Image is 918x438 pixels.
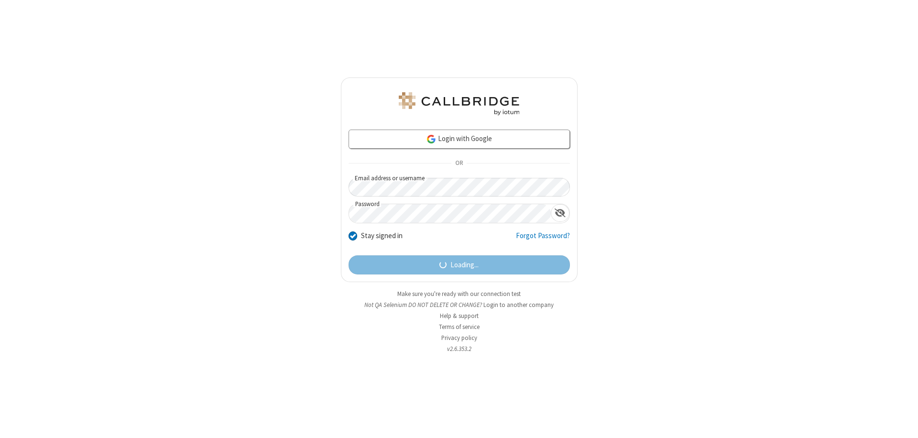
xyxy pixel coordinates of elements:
input: Password [349,204,551,223]
a: Privacy policy [441,334,477,342]
span: OR [451,157,467,170]
img: QA Selenium DO NOT DELETE OR CHANGE [397,92,521,115]
button: Login to another company [483,300,554,309]
li: v2.6.353.2 [341,344,578,353]
a: Forgot Password? [516,230,570,249]
button: Loading... [349,255,570,274]
div: Show password [551,204,569,222]
a: Terms of service [439,323,480,331]
li: Not QA Selenium DO NOT DELETE OR CHANGE? [341,300,578,309]
span: Loading... [450,260,479,271]
iframe: Chat [894,413,911,431]
img: google-icon.png [426,134,437,144]
a: Help & support [440,312,479,320]
a: Make sure you're ready with our connection test [397,290,521,298]
label: Stay signed in [361,230,403,241]
a: Login with Google [349,130,570,149]
input: Email address or username [349,178,570,197]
